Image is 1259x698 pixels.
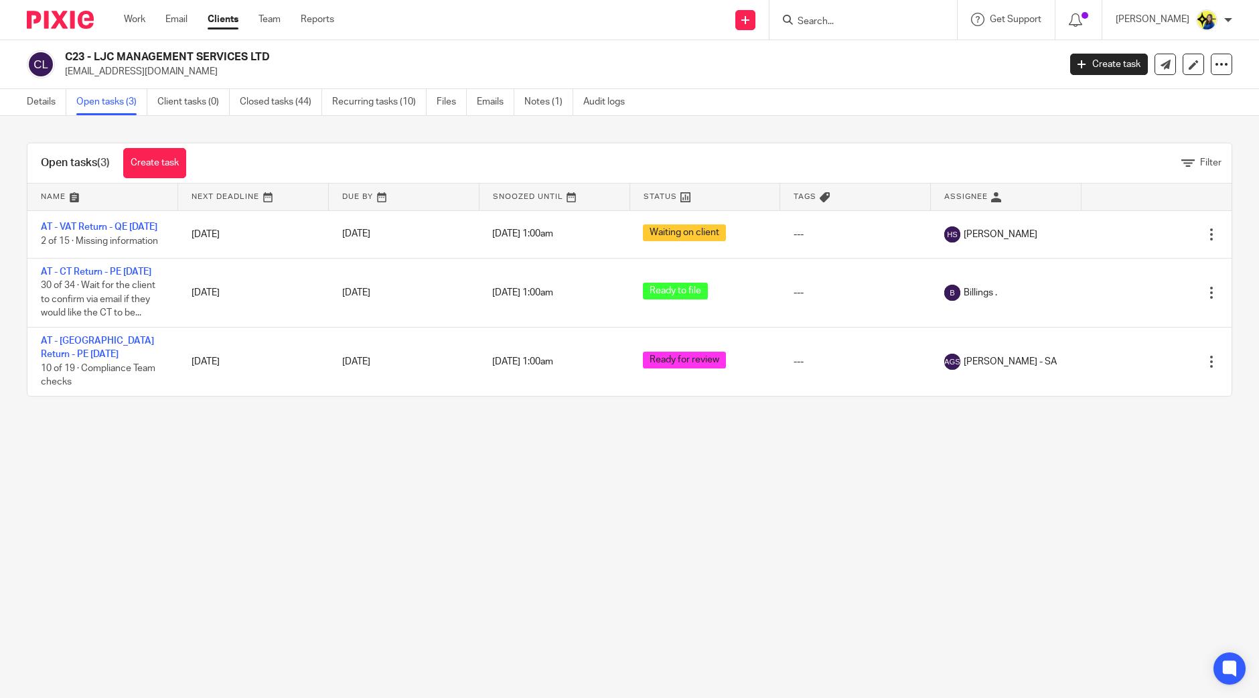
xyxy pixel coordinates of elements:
a: Recurring tasks (10) [332,89,427,115]
h2: C23 - LJC MANAGEMENT SERVICES LTD [65,50,853,64]
div: --- [794,355,917,368]
span: [DATE] 1:00am [492,230,553,239]
a: Client tasks (0) [157,89,230,115]
img: Pixie [27,11,94,29]
span: Waiting on client [643,224,726,241]
span: Billings . [964,286,997,299]
td: [DATE] [178,210,329,258]
a: Open tasks (3) [76,89,147,115]
span: 30 of 34 · Wait for the client to confirm via email if they would like the CT to be... [41,281,155,318]
span: Snoozed Until [493,193,563,200]
a: Reports [301,13,334,26]
a: Clients [208,13,238,26]
img: svg%3E [944,285,960,301]
td: [DATE] [178,258,329,327]
a: Create task [1070,54,1148,75]
span: Tags [794,193,816,200]
span: [PERSON_NAME] - SA [964,355,1057,368]
div: --- [794,286,917,299]
a: Closed tasks (44) [240,89,322,115]
img: svg%3E [944,226,960,242]
span: [DATE] [342,230,370,239]
img: svg%3E [944,354,960,370]
a: AT - VAT Return - QE [DATE] [41,222,157,232]
div: --- [794,228,917,241]
span: [PERSON_NAME] [964,228,1037,241]
a: Notes (1) [524,89,573,115]
a: Create task [123,148,186,178]
span: [DATE] 1:00am [492,357,553,366]
a: Email [165,13,188,26]
p: [EMAIL_ADDRESS][DOMAIN_NAME] [65,65,1050,78]
a: Team [258,13,281,26]
p: [PERSON_NAME] [1116,13,1189,26]
span: [DATE] [342,357,370,366]
span: Status [644,193,677,200]
a: Audit logs [583,89,635,115]
span: (3) [97,157,110,168]
td: [DATE] [178,327,329,395]
a: Emails [477,89,514,115]
img: svg%3E [27,50,55,78]
img: Bobo-Starbridge%201.jpg [1196,9,1217,31]
h1: Open tasks [41,156,110,170]
span: [DATE] 1:00am [492,288,553,297]
a: Files [437,89,467,115]
span: Ready for review [643,352,726,368]
span: 10 of 19 · Compliance Team checks [41,364,155,387]
span: Filter [1200,158,1221,167]
a: Work [124,13,145,26]
span: Get Support [990,15,1041,24]
a: AT - CT Return - PE [DATE] [41,267,151,277]
a: Details [27,89,66,115]
span: Ready to file [643,283,708,299]
span: 2 of 15 · Missing information [41,236,158,246]
span: [DATE] [342,288,370,297]
input: Search [796,16,917,28]
a: AT - [GEOGRAPHIC_DATA] Return - PE [DATE] [41,336,154,359]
